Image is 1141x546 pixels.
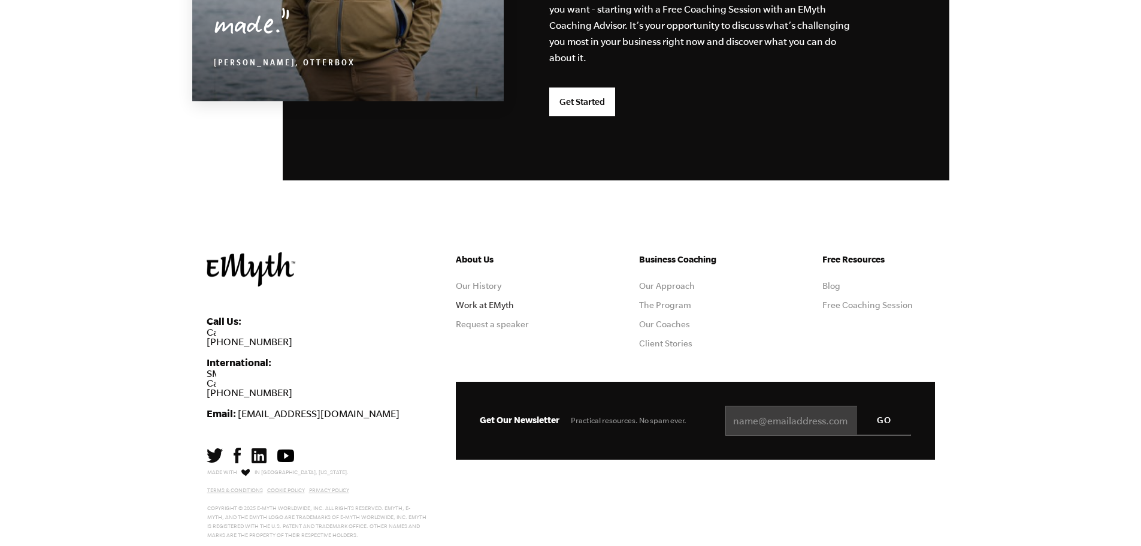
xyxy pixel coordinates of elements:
span: Practical resources. No spam ever. [571,416,686,425]
a: Get Started [549,88,615,116]
a: Request a speaker [456,319,529,329]
h5: About Us [456,252,568,267]
a: Blog [822,281,840,291]
a: Terms & Conditions [207,487,263,493]
a: Cookie Policy [267,487,305,493]
input: GO [857,406,911,435]
a: [PHONE_NUMBER] [207,378,438,398]
img: Call: 18003003531 [207,327,216,336]
input: name@emailaddress.com [725,406,911,436]
cite: [PERSON_NAME], OtterBox [214,59,355,69]
strong: Call Us: [207,315,241,327]
h5: Business Coaching [639,252,752,267]
img: YouTube [277,450,294,462]
strong: International: [207,357,271,368]
a: [EMAIL_ADDRESS][DOMAIN_NAME] [238,408,399,419]
img: SMS: +15415524600 [207,368,216,378]
a: Free Coaching Session [822,300,913,310]
img: EMyth [207,252,295,286]
img: Twitter [207,448,223,463]
iframe: Chat Widget [1081,488,1141,546]
img: Love [241,469,250,476]
img: Call: +15415524600 [207,378,216,387]
h5: Free Resources [822,252,935,267]
p: Made with in [GEOGRAPHIC_DATA], [US_STATE]. Copyright © 2025 E-Myth Worldwide, Inc. All rights re... [207,466,427,540]
a: Our Coaches [639,319,690,329]
a: Privacy Policy [309,487,349,493]
a: Client Stories [639,339,692,348]
strong: Email: [207,408,236,419]
a: [PHONE_NUMBER] [207,327,438,347]
img: Facebook [234,448,241,463]
a: The Program [639,300,691,310]
a: Work at EMyth [456,300,514,310]
a: Our History [456,281,501,291]
span: Get Our Newsletter [480,415,559,425]
img: LinkedIn [252,448,267,463]
a: Our Approach [639,281,695,291]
